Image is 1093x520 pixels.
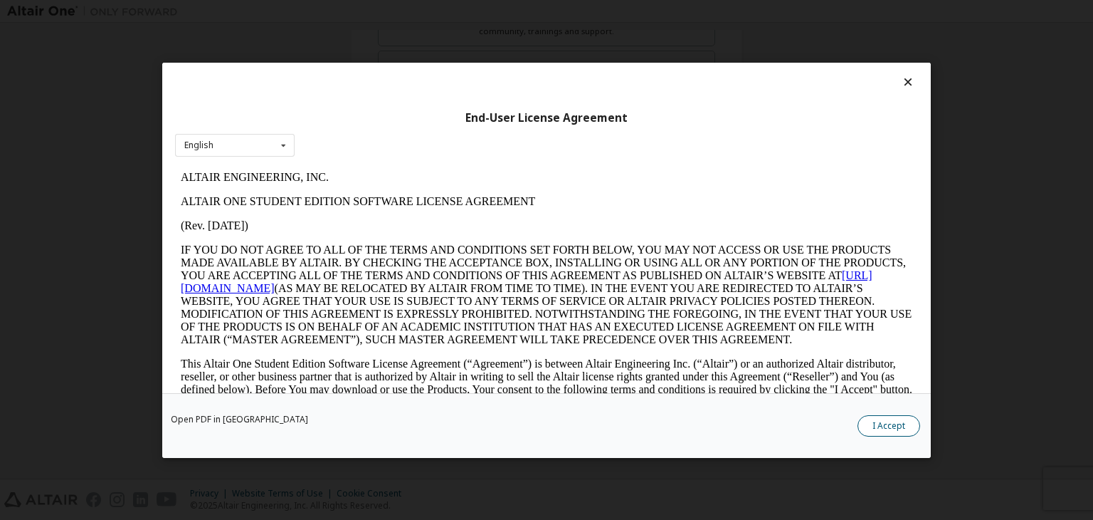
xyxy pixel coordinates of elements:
p: This Altair One Student Edition Software License Agreement (“Agreement”) is between Altair Engine... [6,192,737,244]
p: IF YOU DO NOT AGREE TO ALL OF THE TERMS AND CONDITIONS SET FORTH BELOW, YOU MAY NOT ACCESS OR USE... [6,78,737,181]
div: End-User License Agreement [175,110,918,125]
a: [URL][DOMAIN_NAME] [6,104,697,129]
p: (Rev. [DATE]) [6,54,737,67]
button: I Accept [857,415,920,437]
p: ALTAIR ENGINEERING, INC. [6,6,737,19]
a: Open PDF in [GEOGRAPHIC_DATA] [171,415,308,424]
div: English [184,141,213,150]
p: ALTAIR ONE STUDENT EDITION SOFTWARE LICENSE AGREEMENT [6,30,737,43]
